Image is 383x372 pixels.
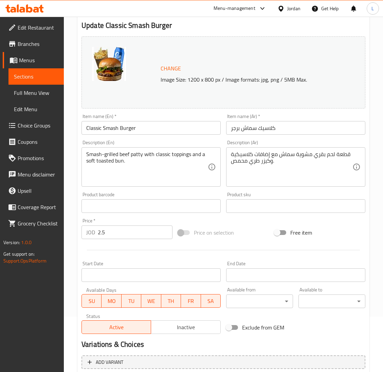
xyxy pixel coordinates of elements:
[18,203,58,211] span: Coverage Report
[85,296,99,306] span: SU
[3,166,64,183] a: Menu disclaimer
[164,296,178,306] span: TH
[181,294,201,308] button: FR
[371,5,374,12] span: L
[161,64,181,73] span: Change
[8,101,64,117] a: Edit Menu
[3,36,64,52] a: Branches
[201,294,221,308] button: SA
[184,296,198,306] span: FR
[3,150,64,166] a: Promotions
[154,322,218,332] span: Inactive
[3,183,64,199] a: Upsell
[18,154,58,162] span: Promotions
[298,294,365,308] div: ​
[102,294,121,308] button: MO
[194,229,234,237] span: Price on selection
[81,294,102,308] button: SU
[3,256,47,265] a: Support.OpsPlatform
[86,151,208,183] textarea: Smash-grilled beef patty with classic toppings and a soft toasted bun.
[18,170,58,179] span: Menu disclaimer
[144,296,158,306] span: WE
[3,215,64,232] a: Grocery Checklist
[242,323,284,332] span: Exclude from GEM
[18,219,58,227] span: Grocery Checklist
[3,117,64,134] a: Choice Groups
[21,238,32,247] span: 1.0.0
[18,23,58,32] span: Edit Restaurant
[3,19,64,36] a: Edit Restaurant
[287,5,300,12] div: Jordan
[96,358,123,367] span: Add variant
[14,89,58,97] span: Full Menu View
[226,199,365,213] input: Please enter product sku
[86,228,95,236] p: JOD
[14,105,58,113] span: Edit Menu
[231,151,352,183] textarea: قطعة لحم بقري مشوية سماش مع إضافات كلاسيكية وكيزر طري محمص.
[8,85,64,101] a: Full Menu View
[81,20,365,31] h2: Update Classic Smash Burger
[3,134,64,150] a: Coupons
[18,121,58,130] span: Choice Groups
[18,138,58,146] span: Coupons
[3,250,35,258] span: Get support on:
[151,320,220,334] button: Inactive
[81,121,221,135] input: Enter name En
[122,294,141,308] button: TU
[14,72,58,81] span: Sections
[124,296,139,306] span: TU
[290,229,312,237] span: Free item
[85,322,148,332] span: Active
[81,355,365,369] button: Add variant
[204,296,218,306] span: SA
[3,238,20,247] span: Version:
[8,68,64,85] a: Sections
[141,294,161,308] button: WE
[3,52,64,68] a: Menus
[81,339,365,350] h2: Variations & Choices
[161,294,181,308] button: TH
[104,296,118,306] span: MO
[19,56,58,64] span: Menus
[98,225,172,239] input: Please enter price
[158,75,355,84] p: Image Size: 1200 x 800 px / Image formats: jpg, png / 5MB Max.
[81,199,221,213] input: Please enter product barcode
[158,62,184,75] button: Change
[3,199,64,215] a: Coverage Report
[18,187,58,195] span: Upsell
[226,294,293,308] div: ​
[92,47,126,81] img: classic_smash_burger638887861102189461.jpg
[226,121,365,135] input: Enter name Ar
[214,4,255,13] div: Menu-management
[18,40,58,48] span: Branches
[81,320,151,334] button: Active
